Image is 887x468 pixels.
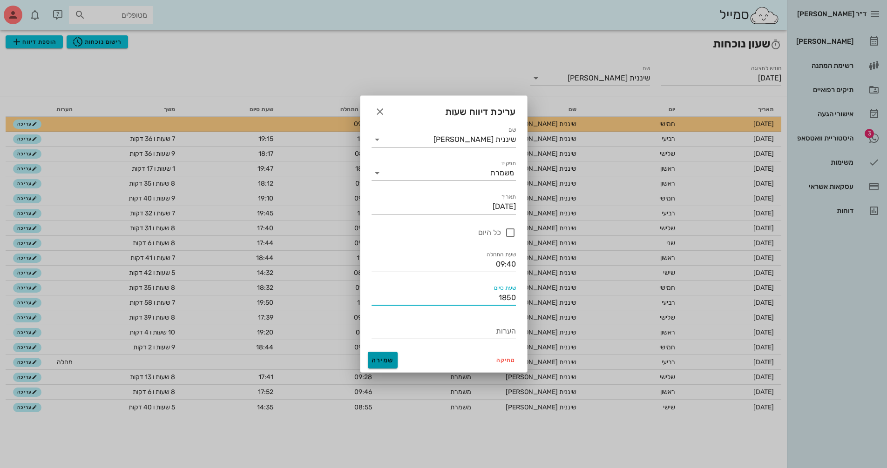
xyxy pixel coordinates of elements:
div: עריכת דיווח שעות [360,96,527,125]
label: שם [508,127,516,134]
label: שעת סיום [494,285,515,292]
button: שמירה [368,352,398,368]
span: מחיקה [496,357,515,363]
div: משמרת [490,169,514,177]
label: שעת התחלה [487,251,516,258]
label: תאריך [501,194,516,201]
button: מחיקה [493,354,519,367]
label: תפקיד [501,160,515,167]
span: שמירה [372,356,394,364]
div: תפקידמשמרת [372,166,516,181]
label: כל היום [372,228,501,237]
